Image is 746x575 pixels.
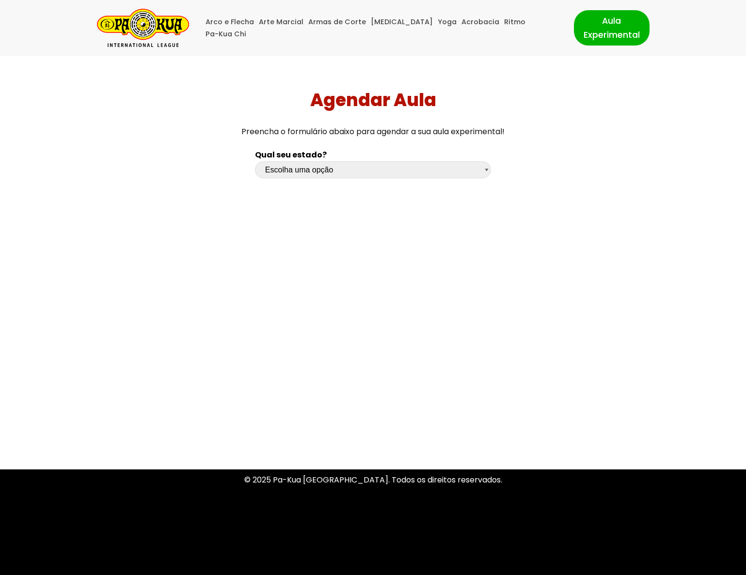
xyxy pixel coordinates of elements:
a: WordPress [155,557,196,568]
a: Pa-Kua Brasil Uma Escola de conhecimentos orientais para toda a família. Foco, habilidade concent... [97,9,189,47]
p: Preencha o formulário abaixo para agendar a sua aula experimental! [4,125,743,138]
a: Arco e Flecha [206,16,254,28]
a: Arte Marcial [259,16,303,28]
a: Yoga [438,16,457,28]
a: Pa-Kua Chi [206,28,246,40]
div: Menu primário [204,16,559,40]
p: © 2025 Pa-Kua [GEOGRAPHIC_DATA]. Todos os direitos reservados. [97,473,650,486]
p: | Movido a [97,556,196,569]
a: Armas de Corte [308,16,366,28]
a: Neve [97,557,116,568]
a: Aula Experimental [574,10,650,45]
b: Qual seu estado? [255,149,327,160]
h1: Agendar Aula [4,90,743,110]
a: [MEDICAL_DATA] [371,16,433,28]
a: Ritmo [504,16,525,28]
a: Política de Privacidade [330,515,416,526]
a: Acrobacia [461,16,499,28]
